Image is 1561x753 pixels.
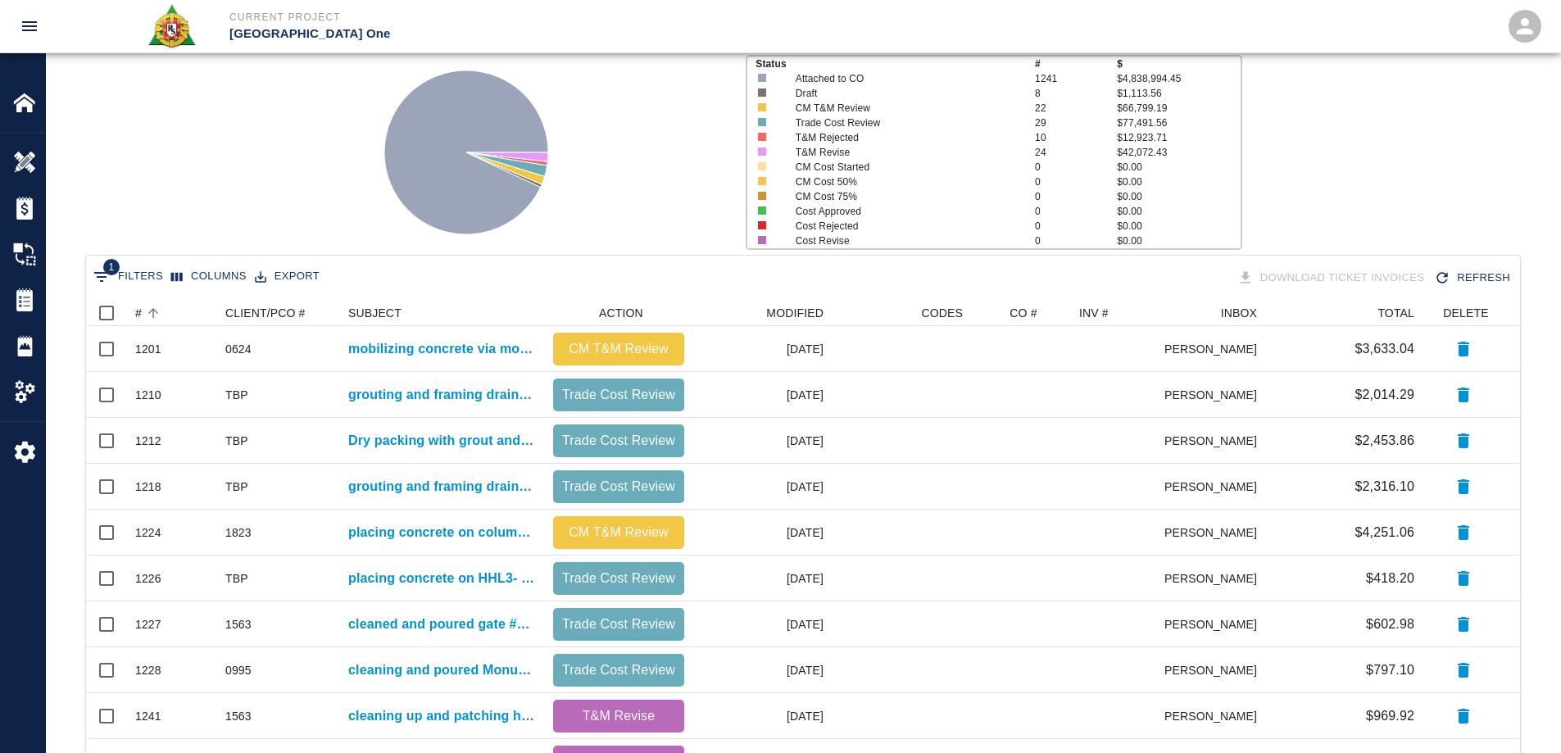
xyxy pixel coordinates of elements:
p: $77,491.56 [1117,116,1240,130]
p: $797.10 [1366,660,1414,680]
div: CO # [971,300,1071,326]
p: $969.92 [1366,706,1414,726]
div: [DATE] [692,601,832,647]
p: 10 [1035,130,1117,145]
div: [DATE] [692,556,832,601]
p: Status [756,57,1035,71]
p: $12,923.71 [1117,130,1240,145]
p: $2,453.86 [1355,431,1414,451]
div: SUBJECT [348,300,402,326]
p: [GEOGRAPHIC_DATA] One [229,25,869,43]
p: grouting and framing drains on west L4 MER. [348,477,537,497]
p: 0 [1035,189,1117,204]
p: 24 [1035,145,1117,160]
button: open drawer [10,7,49,46]
div: [DATE] [692,372,832,418]
p: CM Cost Started [796,160,1011,175]
div: [DATE] [692,647,832,693]
p: $0.00 [1117,175,1240,189]
a: cleaning up and patching holes in diving boards for Gate #8, and #9. [348,706,537,726]
div: 1210 [135,387,161,403]
p: T&M Revise [560,706,678,726]
div: 1563 [225,708,252,724]
p: Draft [796,86,1011,101]
p: placing concrete on HHL3- sprinkler valve room infill. [348,569,537,588]
div: [DATE] [692,510,832,556]
div: [PERSON_NAME] [1165,510,1265,556]
p: $3,633.04 [1355,339,1414,359]
div: # [127,300,217,326]
p: $1,113.56 [1117,86,1240,101]
p: Cost Rejected [796,219,1011,234]
p: T&M Revise [796,145,1011,160]
p: $0.00 [1117,204,1240,219]
a: placing concrete on columns and infill for EP/L1- Spotnetwork#2 column encasements(2) [348,523,537,542]
p: # [1035,57,1117,71]
p: $4,838,994.45 [1117,71,1240,86]
p: CM T&M Review [560,339,678,359]
p: CM Cost 50% [796,175,1011,189]
div: [PERSON_NAME] [1165,326,1265,372]
p: 0 [1035,234,1117,248]
p: $4,251.06 [1355,523,1414,542]
div: SUBJECT [340,300,545,326]
a: Dry packing with grout and framing drains column line L/8. [348,431,537,451]
div: 1224 [135,524,161,541]
p: 22 [1035,101,1117,116]
div: 1218 [135,479,161,495]
p: Trade Cost Review [560,615,678,634]
p: $0.00 [1117,219,1240,234]
div: Tickets download in groups of 15 [1234,264,1432,293]
p: $42,072.43 [1117,145,1240,160]
iframe: Chat Widget [1479,674,1561,753]
a: grouting and framing drains on west L4 MER. [348,385,537,405]
div: [DATE] [692,464,832,510]
p: T&M Rejected [796,130,1011,145]
div: CLIENT/PCO # [225,300,306,326]
p: $2,316.10 [1355,477,1414,497]
div: INBOX [1221,300,1257,326]
div: INV # [1071,300,1165,326]
img: Roger & Sons Concrete [147,3,197,49]
div: [PERSON_NAME] [1165,372,1265,418]
div: 1563 [225,616,252,633]
button: Sort [142,302,165,324]
p: $602.98 [1366,615,1414,634]
p: Trade Cost Review [560,569,678,588]
p: CM T&M Review [796,101,1011,116]
div: MODIFIED [692,300,832,326]
div: [PERSON_NAME] [1165,693,1265,739]
div: TBP [225,479,248,495]
p: $0.00 [1117,160,1240,175]
div: [PERSON_NAME] [1165,464,1265,510]
p: CM T&M Review [560,523,678,542]
p: Cost Approved [796,204,1011,219]
div: TOTAL [1377,300,1414,326]
div: # [135,300,142,326]
p: Cost Revise [796,234,1011,248]
p: $0.00 [1117,189,1240,204]
p: Trade Cost Review [560,660,678,680]
div: 1227 [135,616,161,633]
div: INBOX [1165,300,1265,326]
p: 0 [1035,204,1117,219]
p: Trade Cost Review [560,477,678,497]
div: CODES [921,300,963,326]
p: cleaned and poured gate #11 and #12 diving boards. [348,615,537,634]
div: ACTION [599,300,643,326]
p: 0 [1035,219,1117,234]
p: 0 [1035,175,1117,189]
div: [DATE] [692,418,832,464]
p: $ [1117,57,1240,71]
button: Select columns [167,264,251,289]
div: INV # [1079,300,1109,326]
p: $418.20 [1366,569,1414,588]
p: mobilizing concrete via motor buggies. Placing concrete.LOCATION: Stair #13- L3 and L2.5 infills.... [348,339,537,359]
div: CLIENT/PCO # [217,300,340,326]
div: 1228 [135,662,161,678]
